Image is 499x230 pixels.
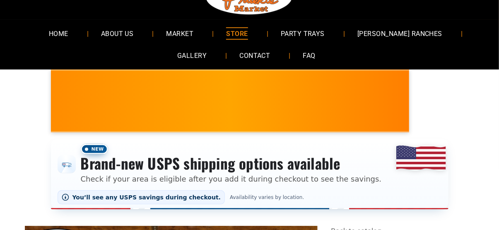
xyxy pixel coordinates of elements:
[226,27,248,39] span: STORE
[228,194,306,200] span: Availability varies by location.
[165,45,219,67] a: GALLERY
[81,173,382,184] p: Check if your area is eligible after you add it during checkout to see the savings.
[154,22,206,44] a: MARKET
[345,22,455,44] a: [PERSON_NAME] RANCHES
[268,22,337,44] a: PARTY TRAYS
[51,139,448,209] div: Shipping options announcement
[214,22,260,44] a: STORE
[81,144,108,154] span: New
[89,22,146,44] a: ABOUT US
[291,45,328,67] a: FAQ
[227,45,282,67] a: CONTACT
[36,22,81,44] a: HOME
[72,194,221,201] span: You’ll see any USPS savings during checkout.
[81,154,382,172] h3: Brand-new USPS shipping options available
